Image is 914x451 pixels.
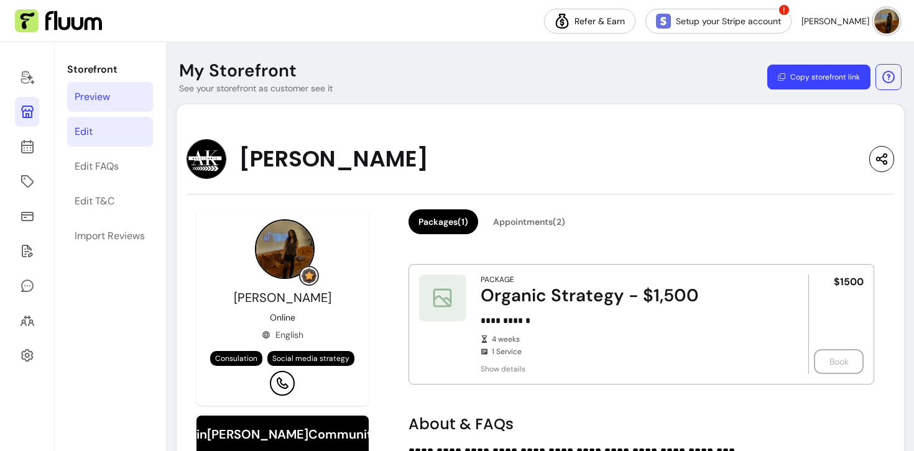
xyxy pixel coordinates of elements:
div: Edit T&C [75,194,114,209]
img: Fluum Logo [15,9,102,33]
span: [PERSON_NAME] [234,289,331,306]
img: Grow [302,268,316,283]
img: avatar [874,9,899,34]
a: Setup your Stripe account [645,9,792,34]
a: Edit T&C [67,186,153,216]
span: [PERSON_NAME] [239,147,428,171]
a: Offerings [15,166,39,196]
p: See your storefront as customer see it [179,82,333,94]
div: Organic Strategy - $1,500 [481,285,774,307]
a: Clients [15,306,39,335]
a: Import Reviews [67,221,153,251]
img: Provider image [255,219,315,279]
a: My Messages [15,271,39,301]
span: Show details [481,364,774,374]
a: Sales [15,201,39,231]
div: $1500 [808,275,864,374]
span: 4 weeks [492,334,774,344]
div: Import Reviews [75,229,145,244]
img: Organic Strategy - $1,500 [419,275,466,321]
a: Storefront [15,97,39,127]
a: Edit FAQs [67,152,153,181]
h6: Join [PERSON_NAME] Community! [182,426,383,443]
a: Preview [67,82,153,112]
img: Provider image [187,139,226,179]
div: Edit FAQs [75,159,119,174]
a: Forms [15,236,39,266]
img: Stripe Icon [656,14,671,29]
button: Appointments(2) [483,209,575,234]
h2: About & FAQs [409,414,875,434]
span: [PERSON_NAME] [801,15,869,27]
a: Home [15,62,39,92]
div: English [262,329,303,341]
a: Calendar [15,132,39,162]
button: Packages(1) [409,209,478,234]
button: Copy storefront link [767,65,870,89]
span: Consulation [215,353,257,363]
a: Refer & Earn [544,9,635,34]
div: Preview [75,89,110,104]
span: 1 Service [492,347,774,357]
p: Storefront [67,62,153,77]
div: Package [481,275,514,285]
a: Settings [15,340,39,370]
div: Edit [75,124,93,139]
button: avatar[PERSON_NAME] [801,9,899,34]
a: Edit [67,117,153,147]
p: Online [270,311,295,324]
p: My Storefront [179,60,297,82]
span: ! [778,4,790,16]
span: Social media strategy [272,353,349,363]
